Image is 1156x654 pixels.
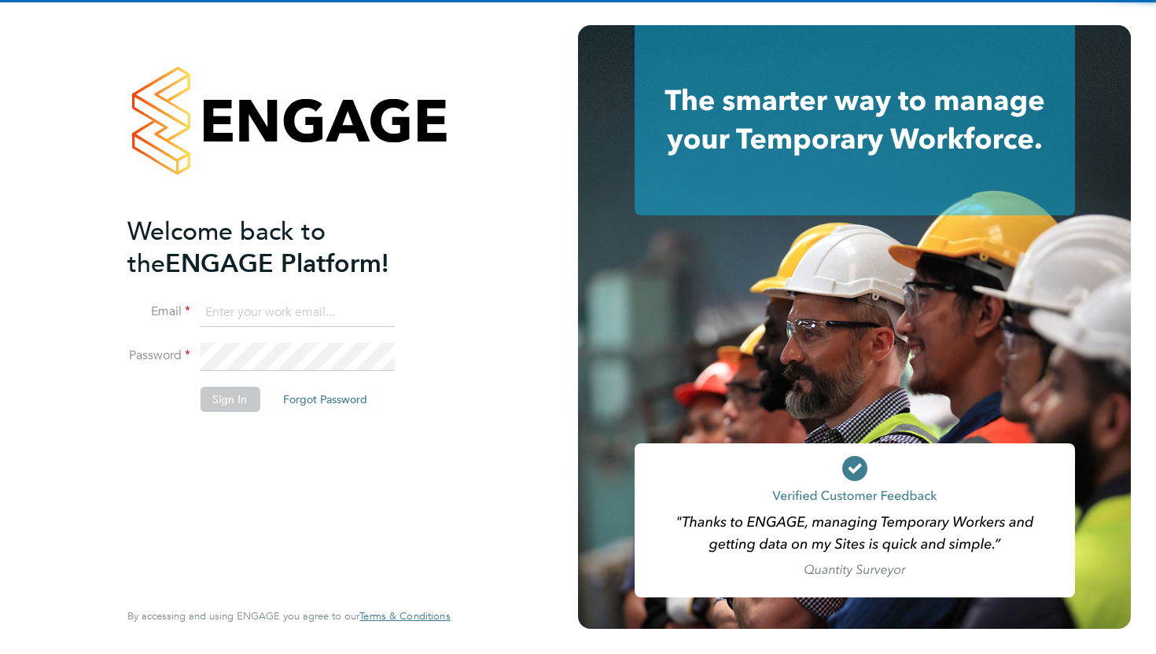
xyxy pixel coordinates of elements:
button: Forgot Password [271,387,380,412]
a: Terms & Conditions [359,610,450,623]
label: Password [127,347,190,364]
input: Enter your work email... [200,299,394,327]
span: By accessing and using ENGAGE you agree to our [127,609,450,623]
button: Sign In [200,387,260,412]
span: Welcome back to the [127,216,326,279]
h2: ENGAGE Platform! [127,215,434,280]
label: Email [127,303,190,320]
